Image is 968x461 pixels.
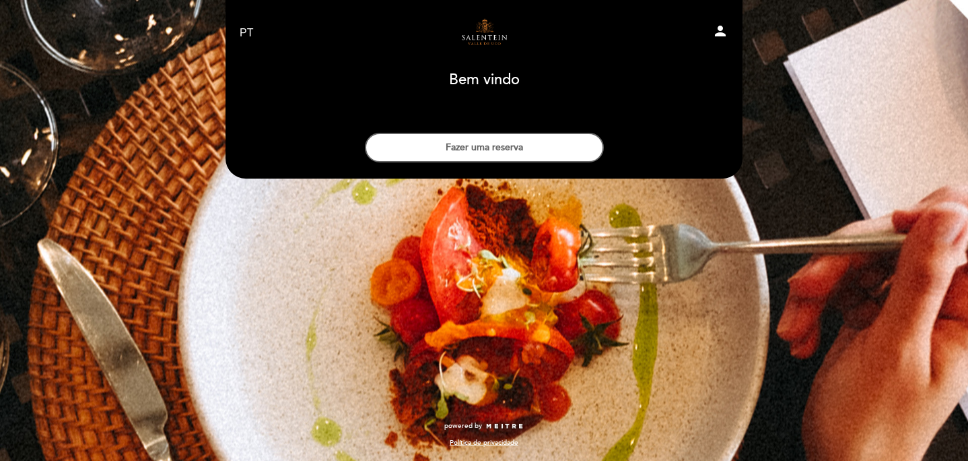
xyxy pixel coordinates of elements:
a: Restaurante Salentein [400,15,568,52]
img: MEITRE [485,423,524,430]
a: powered by [444,421,524,431]
span: powered by [444,421,482,431]
i: person [712,23,728,39]
button: person [712,23,728,44]
h1: Bem vindo [449,72,520,88]
a: Política de privacidade [450,438,518,448]
button: Fazer uma reserva [365,133,604,162]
